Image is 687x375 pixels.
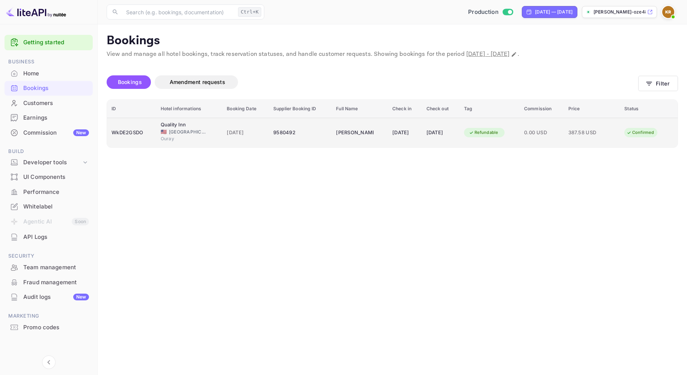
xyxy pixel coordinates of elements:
[107,33,678,48] p: Bookings
[42,355,56,369] button: Collapse navigation
[392,127,417,139] div: [DATE]
[5,320,93,335] div: Promo codes
[23,173,89,181] div: UI Components
[5,156,93,169] div: Developer tools
[5,230,93,244] div: API Logs
[5,260,93,274] a: Team management
[23,293,89,301] div: Audit logs
[5,147,93,156] span: Build
[23,114,89,122] div: Earnings
[5,81,93,95] a: Bookings
[156,100,223,118] th: Hotel informations
[23,202,89,211] div: Whitelabel
[23,263,89,272] div: Team management
[422,100,460,118] th: Check out
[170,79,225,85] span: Amendment requests
[5,260,93,275] div: Team management
[5,35,93,50] div: Getting started
[5,252,93,260] span: Security
[23,323,89,332] div: Promo codes
[468,8,499,16] span: Production
[5,66,93,80] a: Home
[5,66,93,81] div: Home
[388,100,422,118] th: Check in
[23,84,89,93] div: Bookings
[510,51,518,58] button: Change date range
[161,135,198,142] span: Ouray
[622,128,659,137] div: Confirmed
[107,100,678,147] table: booking table
[5,81,93,96] div: Bookings
[5,126,93,139] a: CommissionNew
[535,9,572,15] div: [DATE] — [DATE]
[464,128,503,137] div: Refundable
[5,275,93,289] a: Fraud management
[662,6,674,18] img: Kobus Roux
[23,99,89,108] div: Customers
[5,185,93,199] a: Performance
[5,170,93,184] a: UI Components
[620,100,678,118] th: Status
[5,185,93,199] div: Performance
[5,111,93,124] a: Earnings
[564,100,620,118] th: Price
[466,50,509,58] span: [DATE] - [DATE]
[336,127,374,139] div: John Leonard
[524,129,559,137] span: 0.00 USD
[73,129,89,136] div: New
[5,290,93,304] a: Audit logsNew
[568,129,606,137] span: 387.58 USD
[222,100,269,118] th: Booking Date
[460,100,520,118] th: Tag
[23,69,89,78] div: Home
[6,6,66,18] img: LiteAPI logo
[23,38,89,47] a: Getting started
[118,79,142,85] span: Bookings
[23,188,89,196] div: Performance
[23,233,89,241] div: API Logs
[23,158,81,167] div: Developer tools
[269,100,331,118] th: Supplier Booking ID
[5,96,93,111] div: Customers
[426,127,455,139] div: [DATE]
[122,4,235,19] input: Search (e.g. bookings, documentation)
[5,96,93,110] a: Customers
[5,170,93,184] div: UI Components
[5,290,93,304] div: Audit logsNew
[520,100,564,118] th: Commission
[594,9,646,15] p: [PERSON_NAME]-oze48.[PERSON_NAME]...
[465,8,516,16] div: Switch to Sandbox mode
[5,312,93,320] span: Marketing
[638,76,678,91] button: Filter
[161,129,167,134] span: United States of America
[238,7,261,17] div: Ctrl+K
[5,230,93,244] a: API Logs
[169,129,206,135] span: [GEOGRAPHIC_DATA]
[5,58,93,66] span: Business
[161,121,198,129] div: Quality Inn
[5,199,93,213] a: Whitelabel
[273,127,327,139] div: 9580492
[5,275,93,290] div: Fraud management
[73,294,89,300] div: New
[5,320,93,334] a: Promo codes
[23,278,89,287] div: Fraud management
[111,127,152,139] div: WkDE2GSDO
[23,129,89,137] div: Commission
[227,129,264,137] span: [DATE]
[107,50,678,59] p: View and manage all hotel bookings, track reservation statuses, and handle customer requests. Sho...
[107,75,638,89] div: account-settings tabs
[331,100,388,118] th: Full Name
[107,100,156,118] th: ID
